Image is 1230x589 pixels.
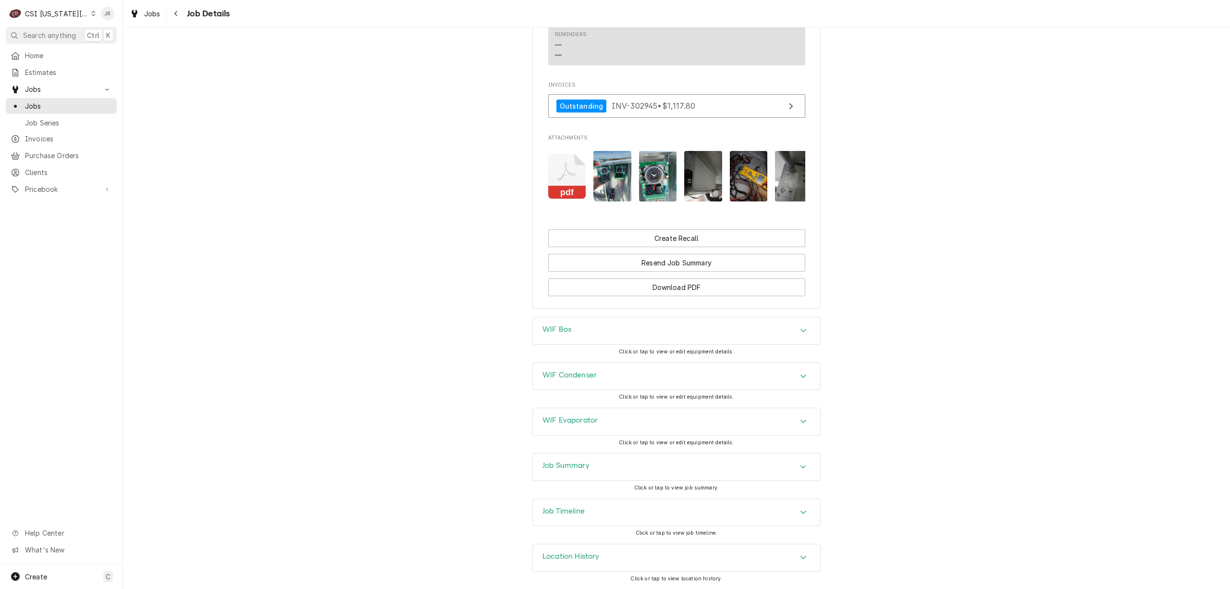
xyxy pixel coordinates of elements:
div: Job Summary [532,453,821,481]
div: C [9,7,22,20]
span: Invoices [25,134,112,144]
button: Accordion Details Expand Trigger [533,453,820,480]
a: Invoices [6,131,117,147]
button: Accordion Details Expand Trigger [533,408,820,435]
span: INV-302945 • $1,117.80 [612,101,695,111]
span: Ctrl [87,30,99,40]
button: Accordion Details Expand Trigger [533,363,820,390]
span: C [106,572,111,582]
h3: Location History [542,552,600,561]
span: Invoices [548,81,805,89]
div: Outstanding [556,100,607,113]
div: Jessica Rentfro's Avatar [101,7,114,20]
span: K [106,30,111,40]
h3: WIF Evaporator [542,416,598,425]
div: Accordion Header [533,544,820,571]
div: WIF Box [532,317,821,345]
span: Pricebook [25,184,98,194]
h3: Job Summary [542,461,590,470]
button: Accordion Details Expand Trigger [533,544,820,571]
a: Go to Jobs [6,81,117,97]
img: h1J98Tu5RZiw0H5VdSxJ [639,151,677,201]
div: WIF Evaporator [532,408,821,436]
button: Create Recall [548,229,805,247]
a: Job Series [6,115,117,131]
span: Estimates [25,67,112,77]
span: Jobs [144,9,160,19]
a: Go to Pricebook [6,181,117,197]
h3: Job Timeline [542,507,585,516]
div: Button Group Row [548,247,805,272]
a: View Invoice [548,94,805,118]
div: Accordion Header [533,499,820,526]
button: Download PDF [548,278,805,296]
span: Search anything [23,30,76,40]
div: Location History [532,544,821,572]
button: pdf [548,151,586,201]
div: Accordion Header [533,317,820,344]
a: Jobs [6,98,117,114]
span: Create [25,573,47,581]
div: — [555,50,562,60]
a: Home [6,48,117,63]
div: Invoices [548,81,805,123]
div: Attachments [548,134,805,209]
span: Attachments [548,134,805,142]
span: Click or tap to view job summary. [634,485,719,491]
img: fdvOPY28TlVqiwj1Ruuw [684,151,722,201]
div: Button Group Row [548,229,805,247]
h3: WIF Condenser [542,371,597,380]
div: WIF Condenser [532,363,821,390]
a: Estimates [6,64,117,80]
a: Clients [6,164,117,180]
span: Clients [25,167,112,177]
span: Home [25,50,112,61]
span: Purchase Orders [25,150,112,161]
div: CSI [US_STATE][GEOGRAPHIC_DATA]. [25,9,88,19]
span: What's New [25,545,111,555]
div: — [555,40,562,50]
span: Jobs [25,84,98,94]
button: Search anythingCtrlK [6,27,117,44]
div: JR [101,7,114,20]
div: Button Group Row [548,272,805,296]
span: Click or tap to view location history. [630,576,722,582]
span: Click or tap to view or edit equipment details. [619,439,734,446]
img: RUoummAgSxOujjnMeoFV [593,151,631,201]
span: Job Series [25,118,112,128]
span: Job Details [184,7,230,20]
h3: WIF Box [542,325,572,334]
button: Resend Job Summary [548,254,805,272]
img: NsJJe9UBQsmjs9gIXFMT [775,151,813,201]
span: Jobs [25,101,112,111]
div: CSI Kansas City.'s Avatar [9,7,22,20]
span: Click or tap to view job timeline. [636,530,717,536]
div: Accordion Header [533,453,820,480]
button: Accordion Details Expand Trigger [533,317,820,344]
a: Go to Help Center [6,525,117,541]
div: Button Group [548,229,805,296]
a: Purchase Orders [6,148,117,163]
button: Navigate back [169,6,184,21]
div: Accordion Header [533,408,820,435]
img: omMNlKVKSXGshWGcgUUu [730,151,768,201]
span: Help Center [25,528,111,538]
div: Reminders [555,31,587,60]
span: Click or tap to view or edit equipment details. [619,394,734,400]
a: Jobs [126,6,164,22]
div: Job Timeline [532,499,821,526]
div: Accordion Header [533,363,820,390]
span: Click or tap to view or edit equipment details. [619,349,734,355]
div: Reminders [555,31,587,38]
span: Attachments [548,144,805,210]
a: Go to What's New [6,542,117,558]
button: Accordion Details Expand Trigger [533,499,820,526]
